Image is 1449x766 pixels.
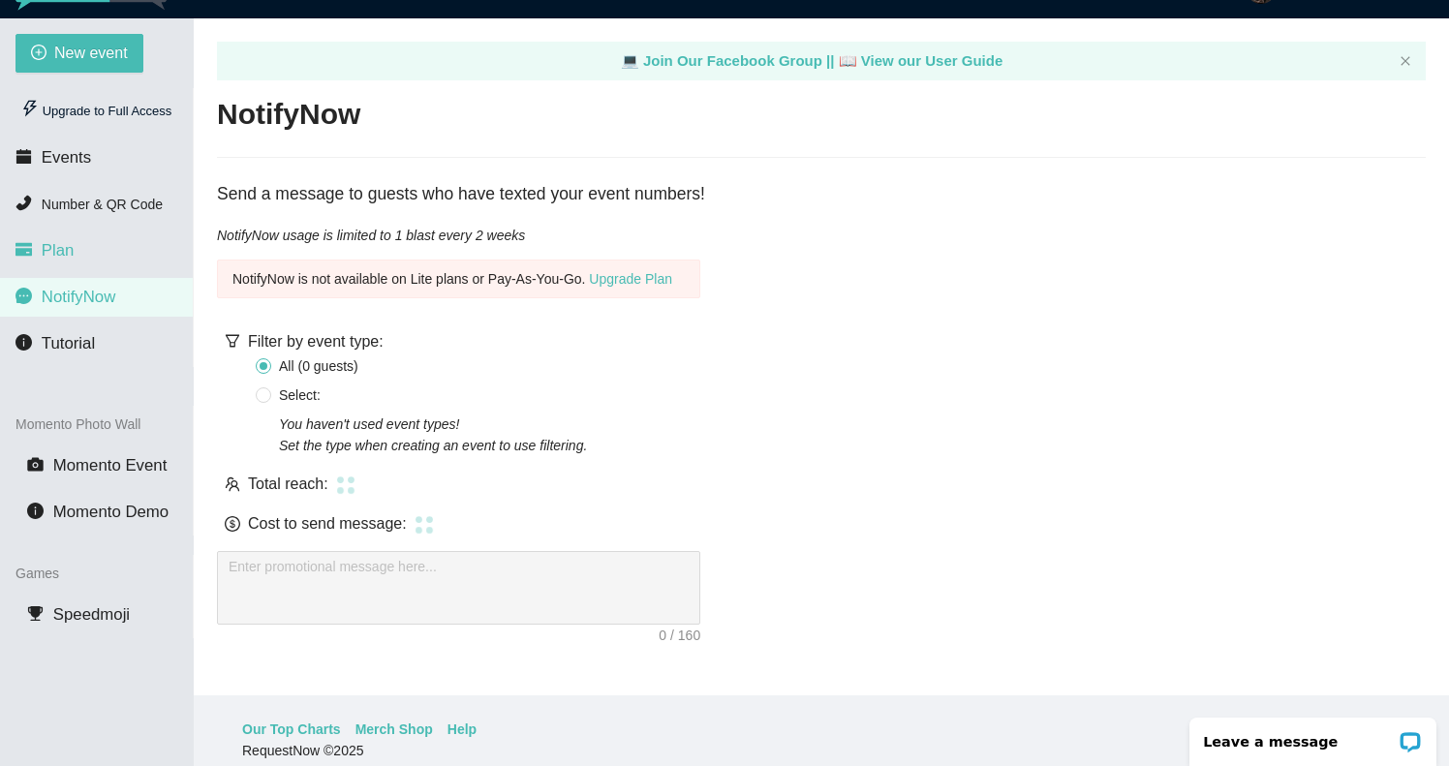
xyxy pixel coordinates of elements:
[42,148,91,167] span: Events
[1400,55,1411,67] span: close
[355,719,433,740] a: Merch Shop
[839,52,1003,69] a: laptop View our User Guide
[621,52,839,69] a: laptop Join Our Facebook Group ||
[53,605,130,624] span: Speedmoji
[42,241,75,260] span: Plan
[27,605,44,622] span: trophy
[589,271,672,287] a: Upgrade Plan
[1400,55,1411,68] button: close
[15,241,32,258] span: credit-card
[15,334,32,351] span: info-circle
[15,148,32,165] span: calendar
[839,52,857,69] span: laptop
[217,225,1426,246] div: NotifyNow usage is limited to 1 blast every 2 weeks
[217,181,1426,208] div: Send a message to guests who have texted your event numbers!
[15,288,32,304] span: message
[15,195,32,211] span: phone
[53,503,169,521] span: Momento Demo
[242,719,341,740] a: Our Top Charts
[15,92,177,131] div: Upgrade to Full Access
[248,333,384,350] span: Filter by event type:
[279,414,700,456] div: You haven't used event types! Set the type when creating an event to use filtering.
[242,740,1396,761] div: RequestNow © 2025
[1177,705,1449,766] iframe: LiveChat chat widget
[225,476,240,492] span: team
[42,197,163,212] span: Number & QR Code
[232,271,672,287] span: NotifyNow is not available on Lite plans or Pay-As-You-Go.
[271,384,328,406] span: Select:
[225,516,240,532] span: dollar
[21,100,39,117] span: thunderbolt
[54,41,128,65] span: New event
[271,355,366,377] span: All ( 0 guest s )
[31,45,46,63] span: plus-circle
[248,511,407,536] span: Cost to send message:
[225,333,240,349] span: filter
[42,334,95,352] span: Tutorial
[42,288,115,306] span: NotifyNow
[53,456,168,475] span: Momento Event
[248,472,328,496] span: Total reach:
[15,34,143,73] button: plus-circleNew event
[27,456,44,473] span: camera
[27,503,44,519] span: info-circle
[621,52,639,69] span: laptop
[447,719,477,740] a: Help
[217,95,360,135] h2: NotifyNow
